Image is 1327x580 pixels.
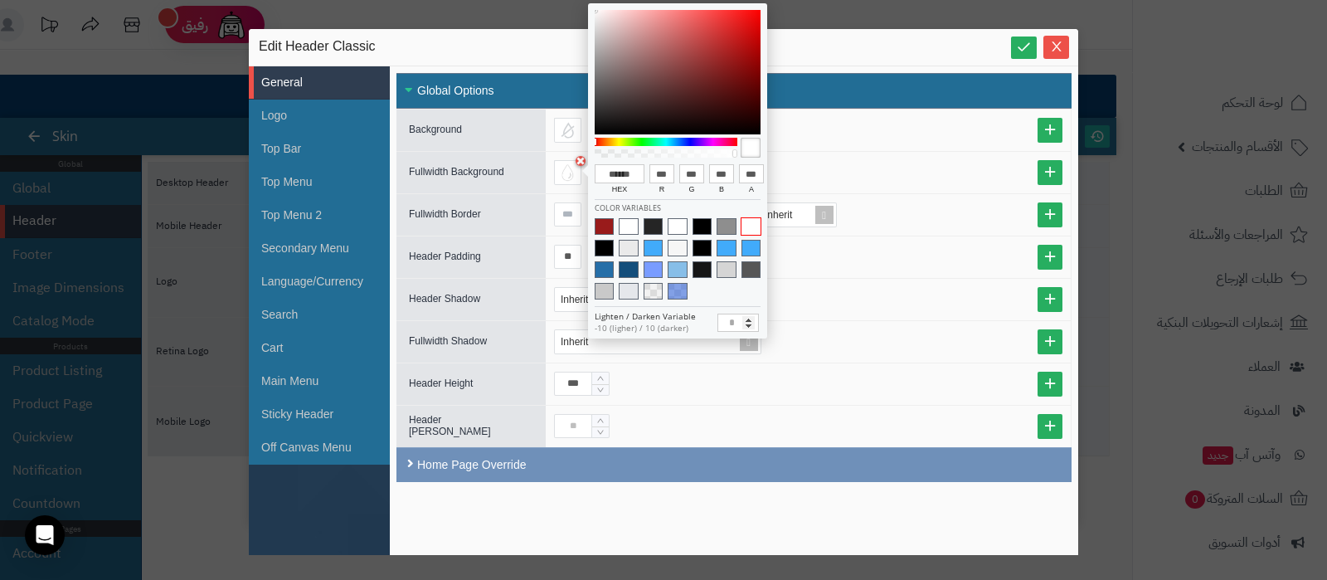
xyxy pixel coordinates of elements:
[1043,36,1069,59] button: Close
[249,365,390,398] li: Main Menu
[765,209,792,221] span: Inherit
[592,426,609,438] span: Decrease Value
[649,183,674,199] span: r
[561,288,605,311] div: Inherit
[249,431,390,465] li: Off Canvas Menu
[396,447,1072,482] div: Home Page Override
[409,208,481,220] span: Fullwidth Border
[409,124,462,135] span: Background
[396,73,1072,109] div: Global Options
[561,330,605,353] div: Inherit
[249,398,390,431] li: Sticky Header
[249,66,390,100] li: General
[592,373,609,384] span: Increase Value
[592,384,609,396] span: Decrease Value
[409,251,481,262] span: Header Padding
[409,293,480,305] span: Header Shadow
[409,166,504,178] span: Fullwidth Background
[249,332,390,365] li: Cart
[25,515,65,555] div: Open Intercom Messenger
[249,166,390,199] li: Top Menu
[739,183,764,199] span: a
[249,133,390,166] li: Top Bar
[249,199,390,232] li: Top Menu 2
[259,37,376,57] span: Edit Header Classic
[409,335,487,347] span: Fullwidth Shadow
[595,183,644,199] span: hex
[709,183,734,199] span: b
[409,378,473,389] span: Header Height
[679,183,704,199] span: g
[249,266,390,299] li: Language/Currency
[249,100,390,133] li: Logo
[592,415,609,426] span: Increase Value
[249,299,390,332] li: Search
[409,414,491,437] span: Header [PERSON_NAME]
[249,232,390,266] li: Secondary Menu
